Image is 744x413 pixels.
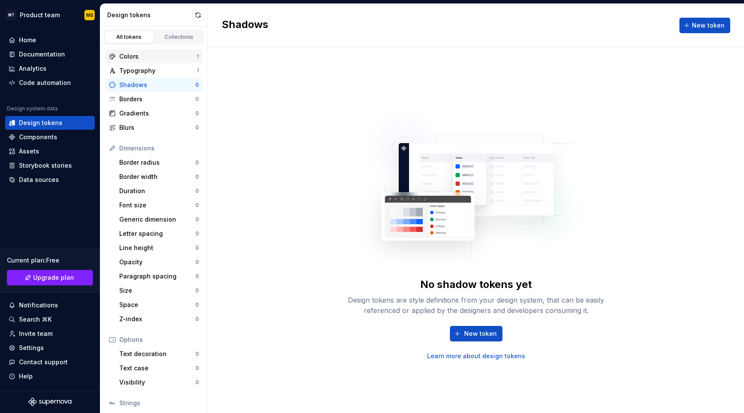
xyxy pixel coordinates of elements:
div: Colors [119,52,197,61]
div: Design tokens are style definitions from your design system, that can be easily referenced or app... [338,295,614,316]
a: Typography1 [105,64,202,78]
div: 0 [195,379,199,386]
div: Options [119,335,199,344]
div: Design system data [7,105,58,112]
a: Documentation [5,47,95,61]
div: Documentation [19,50,65,59]
div: 0 [195,244,199,251]
div: Blurs [119,123,195,132]
a: Blurs0 [105,121,202,135]
a: Z-index0 [116,312,202,326]
a: Assets [5,144,95,158]
div: Size [119,286,195,295]
a: Upgrade plan [7,270,93,285]
div: Text decoration [119,350,195,358]
div: Search ⌘K [19,315,52,324]
div: 0 [195,259,199,266]
a: Invite team [5,327,95,341]
div: 0 [195,81,199,88]
div: Contact support [19,358,68,366]
button: Search ⌘K [5,313,95,326]
div: 0 [195,159,199,166]
a: Paragraph spacing0 [116,269,202,283]
span: Upgrade plan [33,273,74,282]
div: 0 [195,230,199,237]
div: MS [86,12,93,19]
div: Assets [19,147,39,156]
a: Text decoration0 [116,347,202,361]
div: Notifications [19,301,58,310]
div: 0 [195,216,199,223]
div: Letter spacing [119,229,195,238]
div: Design tokens [107,11,192,19]
div: Code automation [19,78,71,87]
a: Generic dimension0 [116,213,202,226]
div: 0 [195,365,199,372]
div: Line height [119,244,195,252]
div: Z-index [119,315,195,323]
span: New token [464,329,497,338]
a: Opacity0 [116,255,202,269]
div: 0 [195,110,199,117]
a: Settings [5,341,95,355]
div: 0 [195,202,199,209]
div: Components [19,133,57,141]
a: Font size0 [116,198,202,212]
a: Home [5,33,95,47]
div: 0 [195,173,199,180]
svg: Supernova Logo [28,397,71,406]
a: Letter spacing0 [116,227,202,241]
button: Notifications [5,298,95,312]
a: Shadows0 [105,78,202,92]
a: Line height0 [116,241,202,255]
h2: Shadows [222,18,268,33]
a: Border width0 [116,170,202,184]
div: 0 [195,350,199,357]
div: Settings [19,344,44,352]
div: Border width [119,172,195,181]
div: No shadow tokens yet [420,278,532,291]
div: Font size [119,201,195,210]
button: Contact support [5,355,95,369]
div: Generic dimension [119,215,195,224]
div: Design tokens [19,119,62,127]
a: Data sources [5,173,95,187]
a: Learn more about design tokens [427,352,525,360]
a: Components [5,130,95,144]
div: Analytics [19,64,46,73]
div: 0 [195,273,199,280]
div: Dimensions [119,144,199,153]
div: Opacity [119,258,195,266]
div: 0 [195,124,199,131]
a: Analytics [5,62,95,75]
div: Duration [119,187,195,195]
a: Code automation [5,76,95,90]
div: Paragraph spacing [119,272,195,281]
div: 0 [195,316,199,322]
div: Typography [119,66,197,75]
a: Size0 [116,284,202,297]
button: New token [450,326,502,341]
div: Gradients [119,109,195,118]
div: Border radius [119,158,195,167]
div: Collections [158,34,201,41]
div: 0 [195,287,199,294]
div: All tokens [108,34,151,41]
a: Design tokens [5,116,95,130]
a: Space0 [116,298,202,312]
div: Current plan : Free [7,256,93,265]
div: Invite team [19,329,53,338]
a: Border radius0 [116,156,202,169]
div: 0 [195,301,199,308]
div: Product team [20,11,60,19]
button: MTProduct teamMS [2,6,98,24]
div: Home [19,36,36,44]
div: Storybook stories [19,161,72,170]
span: New token [692,21,725,30]
div: Space [119,300,195,309]
a: Visibility0 [116,375,202,389]
div: Data sources [19,175,59,184]
div: 0 [195,188,199,194]
div: Borders [119,95,195,103]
